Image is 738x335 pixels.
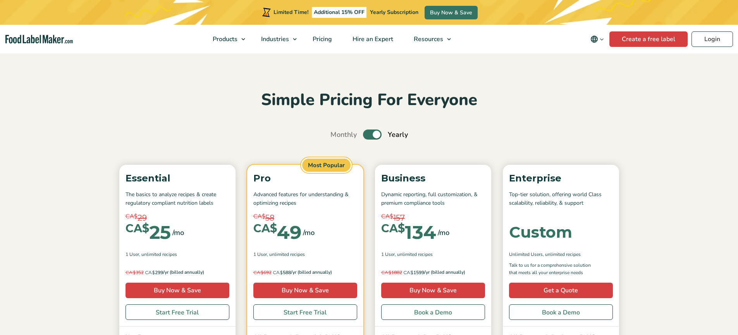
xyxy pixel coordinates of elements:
[273,269,283,275] span: CA$
[509,171,613,186] p: Enterprise
[5,35,73,44] a: Food Label Maker homepage
[312,7,366,18] span: Additional 15% OFF
[253,304,357,320] a: Start Free Trial
[438,227,449,238] span: /mo
[253,190,357,208] p: Advanced features for understanding & optimizing recipes
[381,171,485,186] p: Business
[253,212,265,221] span: CA$
[381,269,424,276] span: 1599
[381,283,485,298] a: Buy Now & Save
[126,212,138,221] span: CA$
[259,35,290,43] span: Industries
[585,31,609,47] button: Change language
[253,223,277,234] span: CA$
[126,269,163,276] span: 299
[350,35,394,43] span: Hire an Expert
[126,269,144,276] del: 352
[342,25,402,54] a: Hire an Expert
[381,212,393,221] span: CA$
[126,304,229,320] a: Start Free Trial
[145,269,155,275] span: CA$
[509,304,613,320] a: Book a Demo
[126,190,229,208] p: The basics to analyze recipes & create regulatory compliant nutrition labels
[370,9,418,16] span: Yearly Subscription
[126,171,229,186] p: Essential
[381,304,485,320] a: Book a Demo
[381,269,391,275] span: CA$
[381,223,436,242] div: 134
[203,25,249,54] a: Products
[509,190,613,208] p: Top-tier solution, offering world Class scalability, reliability, & support
[163,269,204,276] span: /yr (billed annually)
[381,190,485,208] p: Dynamic reporting, full customization, & premium compliance tools
[253,171,357,186] p: Pro
[253,269,272,276] del: 692
[509,251,543,258] span: Unlimited Users
[139,251,177,258] span: , Unlimited Recipes
[509,283,613,298] a: Get a Quote
[126,269,136,275] span: CA$
[543,251,581,258] span: , Unlimited Recipes
[381,269,402,276] del: 1882
[210,35,238,43] span: Products
[172,227,184,238] span: /mo
[253,269,291,276] span: 588
[291,269,332,276] span: /yr (billed annually)
[253,269,263,275] span: CA$
[253,283,357,298] a: Buy Now & Save
[381,251,395,258] span: 1 User
[303,25,341,54] a: Pricing
[330,130,357,140] span: Monthly
[395,251,433,258] span: , Unlimited Recipes
[251,25,301,54] a: Industries
[425,6,478,19] a: Buy Now & Save
[509,262,598,276] p: Talk to us for a comprehensive solution that meets all your enterprise needs
[363,130,382,140] label: Toggle
[115,90,623,111] h2: Simple Pricing For Everyone
[424,269,465,276] span: /yr (billed annually)
[301,157,352,173] span: Most Popular
[404,25,455,54] a: Resources
[393,212,405,224] span: 157
[253,251,267,258] span: 1 User
[692,31,733,47] a: Login
[609,31,688,47] a: Create a free label
[138,212,147,224] span: 29
[126,223,171,242] div: 25
[381,223,405,234] span: CA$
[253,223,301,242] div: 49
[411,35,444,43] span: Resources
[267,251,305,258] span: , Unlimited Recipes
[303,227,315,238] span: /mo
[403,269,413,275] span: CA$
[310,35,333,43] span: Pricing
[126,251,139,258] span: 1 User
[126,283,229,298] a: Buy Now & Save
[509,224,572,240] div: Custom
[274,9,308,16] span: Limited Time!
[388,130,408,140] span: Yearly
[126,223,149,234] span: CA$
[265,212,274,224] span: 58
